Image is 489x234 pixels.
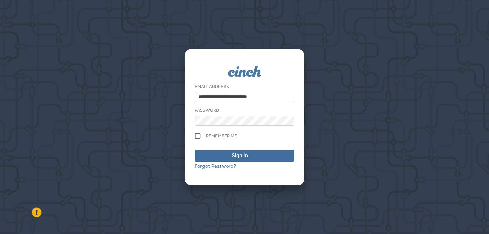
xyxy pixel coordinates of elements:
label: Password [195,108,219,113]
button: Sign In [195,150,294,162]
a: Forgot Password? [195,163,236,169]
label: Email Address [195,84,229,89]
div: Sign In [232,152,248,160]
span: Remember me [206,133,237,139]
